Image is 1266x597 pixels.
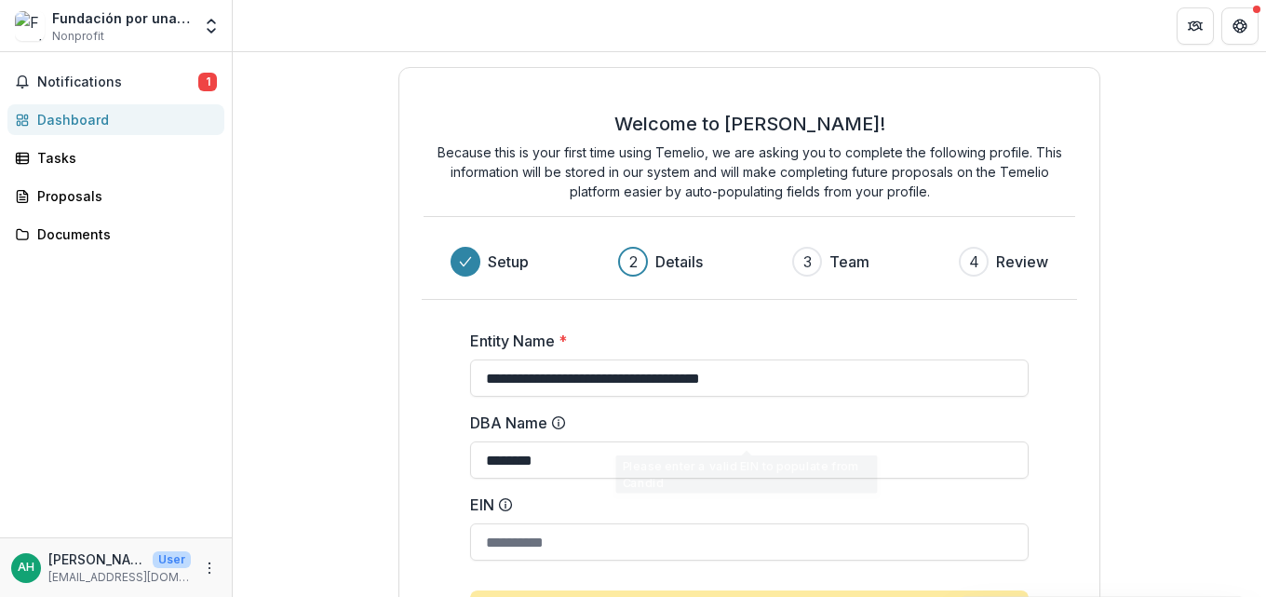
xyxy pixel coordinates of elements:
[829,251,869,273] h3: Team
[629,251,638,273] div: 2
[18,562,34,574] div: Aida Carrillo Hernández
[7,181,224,211] a: Proposals
[37,148,209,168] div: Tasks
[614,113,885,135] h2: Welcome to [PERSON_NAME]!
[470,412,1017,434] label: DBA Name
[48,550,145,569] p: [PERSON_NAME]
[153,551,191,568] p: User
[803,251,812,273] div: 3
[37,186,209,206] div: Proposals
[470,330,1017,352] label: Entity Name
[52,28,104,45] span: Nonprofit
[451,247,1048,277] div: Progress
[7,219,224,250] a: Documents
[37,110,209,129] div: Dashboard
[7,104,224,135] a: Dashboard
[655,251,703,273] h3: Details
[1221,7,1259,45] button: Get Help
[15,11,45,41] img: Fundación por una Nueva Solución, A.C.
[1177,7,1214,45] button: Partners
[7,142,224,173] a: Tasks
[969,251,979,273] div: 4
[996,251,1048,273] h3: Review
[37,224,209,244] div: Documents
[52,8,191,28] div: Fundación por una Nueva Solución, A.C.
[470,494,1017,516] label: EIN
[198,557,221,579] button: More
[198,7,224,45] button: Open entity switcher
[48,569,191,586] p: [EMAIL_ADDRESS][DOMAIN_NAME]
[198,73,217,91] span: 1
[37,75,198,90] span: Notifications
[424,142,1075,201] p: Because this is your first time using Temelio, we are asking you to complete the following profil...
[7,67,224,97] button: Notifications1
[488,251,529,273] h3: Setup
